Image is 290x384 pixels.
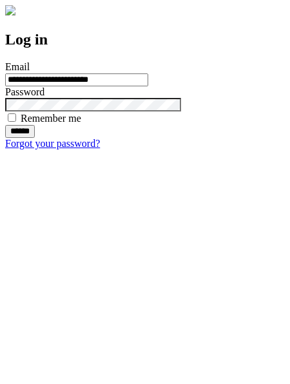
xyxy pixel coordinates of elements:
[21,113,81,124] label: Remember me
[5,138,100,149] a: Forgot your password?
[5,86,44,97] label: Password
[5,31,285,48] h2: Log in
[5,5,15,15] img: logo-4e3dc11c47720685a147b03b5a06dd966a58ff35d612b21f08c02c0306f2b779.png
[5,61,30,72] label: Email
